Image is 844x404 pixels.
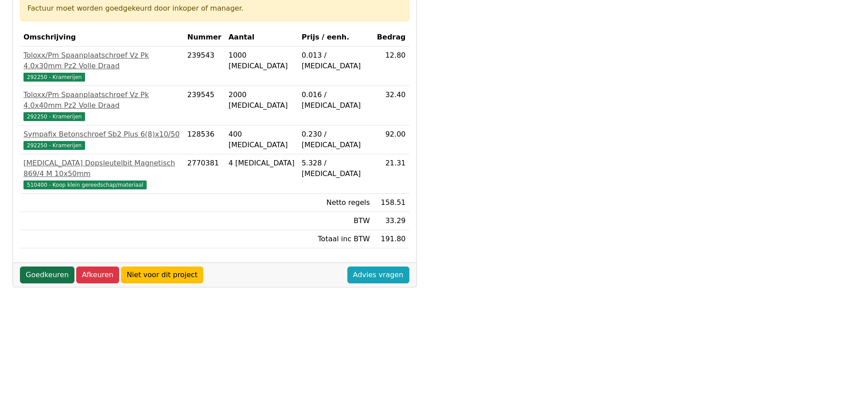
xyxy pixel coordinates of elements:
td: Netto regels [298,194,373,212]
div: 1000 [MEDICAL_DATA] [229,50,295,71]
td: 92.00 [373,126,409,154]
td: 33.29 [373,212,409,230]
a: [MEDICAL_DATA] Dopsleutelbit Magnetisch 869/4 M 10x50mm510400 - Koop klein gereedschap/materiaal [23,158,180,190]
div: [MEDICAL_DATA] Dopsleutelbit Magnetisch 869/4 M 10x50mm [23,158,180,179]
td: 239543 [184,47,225,86]
a: Sympafix Betonschroef Sb2 Plus 6(8)x10/50292250 - Kramerijen [23,129,180,150]
div: 0.016 / [MEDICAL_DATA] [302,90,370,111]
td: 239545 [184,86,225,126]
td: 158.51 [373,194,409,212]
div: 5.328 / [MEDICAL_DATA] [302,158,370,179]
a: Niet voor dit project [121,267,203,283]
span: 292250 - Kramerijen [23,141,85,150]
td: 128536 [184,126,225,154]
a: Goedkeuren [20,267,74,283]
td: 12.80 [373,47,409,86]
div: Sympafix Betonschroef Sb2 Plus 6(8)x10/50 [23,129,180,140]
th: Bedrag [373,28,409,47]
td: Totaal inc BTW [298,230,373,248]
div: 4 [MEDICAL_DATA] [229,158,295,169]
div: Factuur moet worden goedgekeurd door inkoper of manager. [27,3,402,14]
th: Nummer [184,28,225,47]
div: Toloxx/Pm Spaanplaatschroef Vz Pk 4.0x30mm Pz2 Volle Draad [23,50,180,71]
th: Aantal [225,28,298,47]
div: 0.230 / [MEDICAL_DATA] [302,129,370,150]
a: Afkeuren [76,267,119,283]
a: Toloxx/Pm Spaanplaatschroef Vz Pk 4.0x30mm Pz2 Volle Draad292250 - Kramerijen [23,50,180,82]
div: 0.013 / [MEDICAL_DATA] [302,50,370,71]
td: 21.31 [373,154,409,194]
a: Advies vragen [347,267,409,283]
span: 292250 - Kramerijen [23,73,85,82]
span: 510400 - Koop klein gereedschap/materiaal [23,180,147,189]
div: Toloxx/Pm Spaanplaatschroef Vz Pk 4.0x40mm Pz2 Volle Draad [23,90,180,111]
td: 191.80 [373,230,409,248]
th: Prijs / eenh. [298,28,373,47]
th: Omschrijving [20,28,184,47]
td: 32.40 [373,86,409,126]
span: 292250 - Kramerijen [23,112,85,121]
td: 2770381 [184,154,225,194]
td: BTW [298,212,373,230]
div: 2000 [MEDICAL_DATA] [229,90,295,111]
div: 400 [MEDICAL_DATA] [229,129,295,150]
a: Toloxx/Pm Spaanplaatschroef Vz Pk 4.0x40mm Pz2 Volle Draad292250 - Kramerijen [23,90,180,122]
